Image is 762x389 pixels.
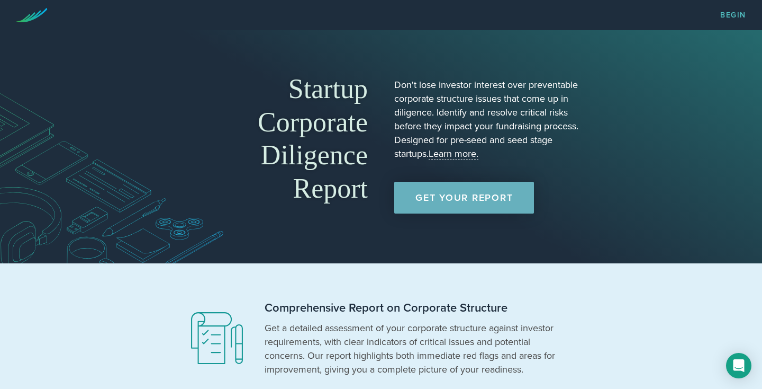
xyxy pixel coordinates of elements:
h1: Startup Corporate Diligence Report [180,73,368,205]
a: Begin [720,12,746,19]
a: Learn more. [429,148,478,160]
a: Get Your Report [394,182,534,214]
h2: Comprehensive Report on Corporate Structure [265,300,561,316]
p: Don't lose investor interest over preventable corporate structure issues that come up in diligenc... [394,78,582,161]
p: Get a detailed assessment of your corporate structure against investor requirements, with clear i... [265,321,561,376]
div: Open Intercom Messenger [726,353,751,378]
